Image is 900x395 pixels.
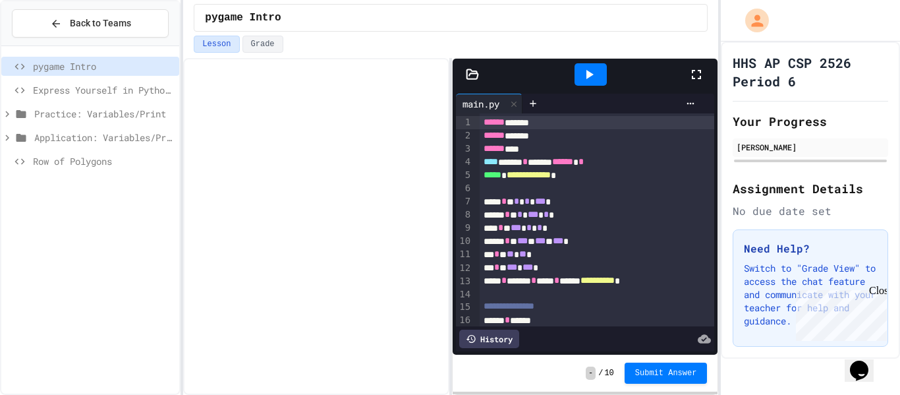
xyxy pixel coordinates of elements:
div: 5 [456,169,472,182]
div: 16 [456,314,472,327]
iframe: chat widget [791,285,887,341]
span: Practice: Variables/Print [34,107,174,121]
h1: HHS AP CSP 2526 Period 6 [733,53,888,90]
span: pygame Intro [205,10,281,26]
div: My Account [731,5,772,36]
h2: Your Progress [733,112,888,131]
button: Grade [242,36,283,53]
span: Row of Polygons [33,154,174,168]
span: pygame Intro [33,59,174,73]
div: 12 [456,262,472,275]
button: Submit Answer [625,363,708,384]
div: 7 [456,195,472,208]
span: - [586,367,596,380]
span: Back to Teams [70,16,131,30]
span: Submit Answer [635,368,697,379]
div: 9 [456,222,472,235]
div: 6 [456,182,472,195]
div: Chat with us now!Close [5,5,91,84]
button: Lesson [194,36,239,53]
div: main.py [456,97,506,111]
div: 2 [456,129,472,142]
div: 3 [456,142,472,156]
div: 14 [456,288,472,301]
div: main.py [456,94,522,113]
h3: Need Help? [744,241,877,257]
div: 4 [456,156,472,169]
iframe: chat widget [845,342,887,382]
h2: Assignment Details [733,179,888,198]
div: 10 [456,235,472,248]
p: Switch to "Grade View" to access the chat feature and communicate with your teacher for help and ... [744,262,877,328]
div: History [459,330,519,348]
span: Application: Variables/Print [34,131,174,144]
div: [PERSON_NAME] [737,141,884,153]
div: No due date set [733,203,888,219]
div: 13 [456,275,472,288]
div: 8 [456,208,472,222]
button: Back to Teams [12,9,169,38]
span: / [598,368,603,379]
div: 1 [456,116,472,129]
div: 11 [456,248,472,261]
span: 10 [604,368,613,379]
span: Express Yourself in Python! [33,83,174,97]
div: 15 [456,301,472,314]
